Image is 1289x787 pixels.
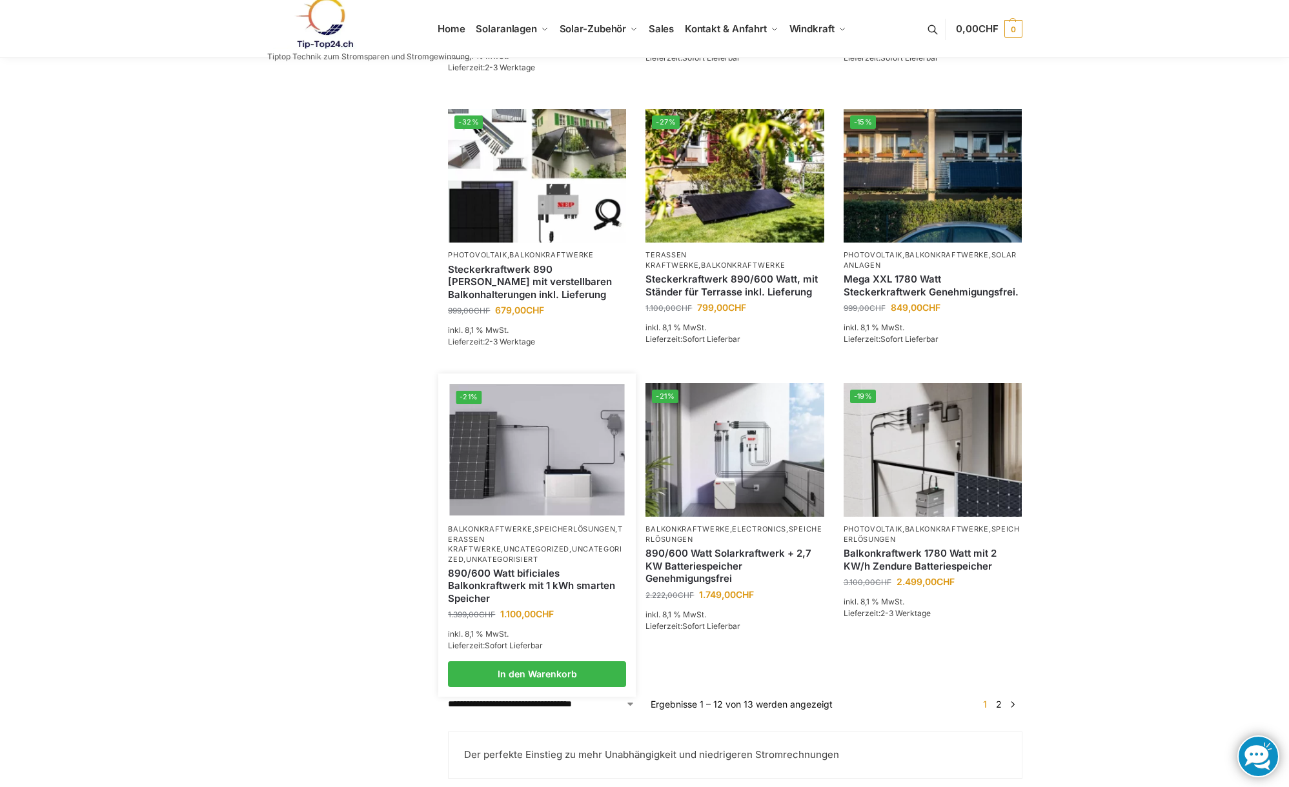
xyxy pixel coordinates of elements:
img: Steckerkraftwerk 890/600 Watt, mit Ständer für Terrasse inkl. Lieferung [645,109,824,243]
span: Lieferzeit: [448,337,535,346]
a: Photovoltaik [844,250,902,259]
bdi: 1.399,00 [448,610,495,619]
a: -19%Zendure-solar-flow-Batteriespeicher für Balkonkraftwerke [844,383,1022,517]
span: CHF [479,610,495,619]
nav: Produkt-Seitennummerierung [975,697,1022,711]
bdi: 2.499,00 [897,576,955,587]
a: Uncategorized [503,544,569,553]
span: Solaranlagen [476,23,537,35]
span: Sofort Lieferbar [485,641,543,650]
span: Kontakt & Anfahrt [685,23,767,35]
a: Steckerkraftwerk 890 Watt mit verstellbaren Balkonhalterungen inkl. Lieferung [448,263,626,301]
span: Sofort Lieferbar [682,53,740,63]
span: Lieferzeit: [645,53,740,63]
bdi: 1.749,00 [699,589,754,600]
a: Terassen Kraftwerke [448,524,623,553]
p: , , [645,524,824,544]
span: CHF [922,302,940,313]
a: Photovoltaik [844,524,902,533]
p: inkl. 8,1 % MwSt. [844,596,1022,608]
span: CHF [676,303,692,313]
span: Lieferzeit: [844,608,931,618]
span: CHF [869,303,886,313]
span: 2-3 Werktage [485,63,535,72]
bdi: 1.100,00 [645,303,692,313]
a: Mega XXL 1780 Watt Steckerkraftwerk Genehmigungsfrei. [844,273,1022,298]
a: Speicherlösungen [534,524,615,533]
span: CHF [979,23,999,35]
span: Solar-Zubehör [560,23,627,35]
p: Ergebnisse 1 – 12 von 13 werden angezeigt [651,697,833,711]
a: Photovoltaik [448,250,507,259]
a: Balkonkraftwerke [701,261,785,270]
span: Lieferzeit: [645,334,740,344]
img: Zendure-solar-flow-Batteriespeicher für Balkonkraftwerke [844,383,1022,517]
span: CHF [875,577,891,587]
a: Speicherlösungen [645,524,822,543]
p: inkl. 8,1 % MwSt. [448,628,626,640]
a: 0,00CHF 0 [956,10,1022,48]
span: CHF [536,608,554,619]
img: ASE 1000 Batteriespeicher [450,384,625,515]
p: inkl. 8,1 % MwSt. [645,609,824,621]
bdi: 679,00 [495,304,544,315]
select: Shop-Reihenfolge [448,697,635,711]
p: Der perfekte Einstieg zu mehr Unabhängigkeit und niedrigeren Stromrechnungen [464,748,1006,762]
span: 0 [1004,20,1022,38]
span: Sofort Lieferbar [682,334,740,344]
span: 2-3 Werktage [880,608,931,618]
span: 0,00 [956,23,998,35]
span: CHF [474,306,490,315]
a: 890/600 Watt Solarkraftwerk + 2,7 KW Batteriespeicher Genehmigungsfrei [645,547,824,585]
span: CHF [736,589,754,600]
a: Electronics [732,524,786,533]
a: Balkonkraftwerke [905,524,989,533]
bdi: 999,00 [844,303,886,313]
bdi: 3.100,00 [844,577,891,587]
p: inkl. 8,1 % MwSt. [645,322,824,334]
p: inkl. 8,1 % MwSt. [844,322,1022,334]
a: 890/600 Watt bificiales Balkonkraftwerk mit 1 kWh smarten Speicher [448,567,626,605]
a: -27%Steckerkraftwerk 890/600 Watt, mit Ständer für Terrasse inkl. Lieferung [645,109,824,243]
p: , , [844,524,1022,544]
p: inkl. 8,1 % MwSt. [448,324,626,336]
span: Lieferzeit: [448,641,543,650]
a: Balkonkraftwerke [448,524,532,533]
a: In den Warenkorb legen: „890/600 Watt bificiales Balkonkraftwerk mit 1 kWh smarten Speicher“ [448,661,626,687]
span: CHF [728,302,746,313]
a: Uncategorized [448,544,622,563]
span: Lieferzeit: [448,63,535,72]
a: -21%Steckerkraftwerk mit 2,7kwh-Speicher [645,383,824,517]
a: Balkonkraftwerk 1780 Watt mit 2 KW/h Zendure Batteriespeicher [844,547,1022,572]
a: Seite 2 [993,699,1005,710]
a: Terassen Kraftwerke [645,250,698,269]
img: 2 Balkonkraftwerke [844,109,1022,243]
bdi: 849,00 [891,302,940,313]
a: Solaranlagen [844,250,1017,269]
span: 2-3 Werktage [485,337,535,346]
a: -15%2 Balkonkraftwerke [844,109,1022,243]
a: Speicherlösungen [844,524,1020,543]
span: Sales [649,23,675,35]
p: , , , , , [448,524,626,564]
span: Sofort Lieferbar [880,53,939,63]
span: Lieferzeit: [645,621,740,631]
span: CHF [678,590,694,600]
span: Sofort Lieferbar [880,334,939,344]
span: Seite 1 [980,699,990,710]
a: Steckerkraftwerk 890/600 Watt, mit Ständer für Terrasse inkl. Lieferung [645,273,824,298]
img: 860 Watt Komplett mit Balkonhalterung [448,109,626,243]
a: → [1008,697,1017,711]
bdi: 2.222,00 [645,590,694,600]
p: , [448,250,626,260]
p: , , [844,250,1022,270]
span: Sofort Lieferbar [682,621,740,631]
p: , [645,250,824,270]
a: Unkategorisiert [466,555,538,564]
span: Lieferzeit: [844,53,939,63]
bdi: 1.100,00 [500,608,554,619]
img: Steckerkraftwerk mit 2,7kwh-Speicher [645,383,824,517]
a: Balkonkraftwerke [509,250,593,259]
span: CHF [526,304,544,315]
a: -21%ASE 1000 Batteriespeicher [450,384,625,515]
